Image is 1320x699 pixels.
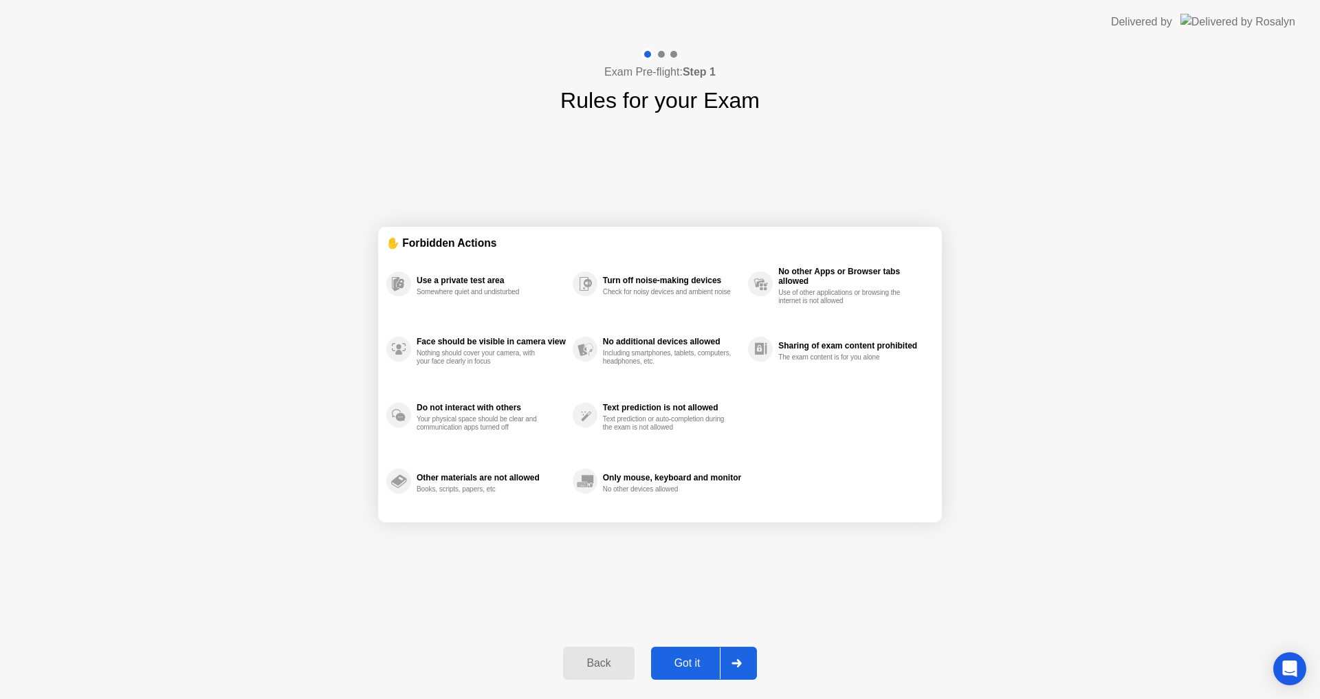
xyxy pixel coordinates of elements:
[655,657,720,669] div: Got it
[603,415,733,432] div: Text prediction or auto-completion during the exam is not allowed
[417,485,547,493] div: Books, scripts, papers, etc
[417,473,566,482] div: Other materials are not allowed
[563,647,634,680] button: Back
[603,403,741,412] div: Text prediction is not allowed
[603,337,741,346] div: No additional devices allowed
[567,657,630,669] div: Back
[417,349,547,366] div: Nothing should cover your camera, with your face clearly in focus
[1111,14,1172,30] div: Delivered by
[651,647,757,680] button: Got it
[683,66,716,78] b: Step 1
[603,288,733,296] div: Check for noisy devices and ambient noise
[560,84,760,117] h1: Rules for your Exam
[603,485,733,493] div: No other devices allowed
[778,289,908,305] div: Use of other applications or browsing the internet is not allowed
[778,341,927,351] div: Sharing of exam content prohibited
[417,276,566,285] div: Use a private test area
[603,473,741,482] div: Only mouse, keyboard and monitor
[603,349,733,366] div: Including smartphones, tablets, computers, headphones, etc.
[778,353,908,362] div: The exam content is for you alone
[417,415,547,432] div: Your physical space should be clear and communication apps turned off
[603,276,741,285] div: Turn off noise-making devices
[386,235,934,251] div: ✋ Forbidden Actions
[1273,652,1306,685] div: Open Intercom Messenger
[417,337,566,346] div: Face should be visible in camera view
[778,267,927,286] div: No other Apps or Browser tabs allowed
[417,403,566,412] div: Do not interact with others
[417,288,547,296] div: Somewhere quiet and undisturbed
[1180,14,1295,30] img: Delivered by Rosalyn
[604,64,716,80] h4: Exam Pre-flight:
